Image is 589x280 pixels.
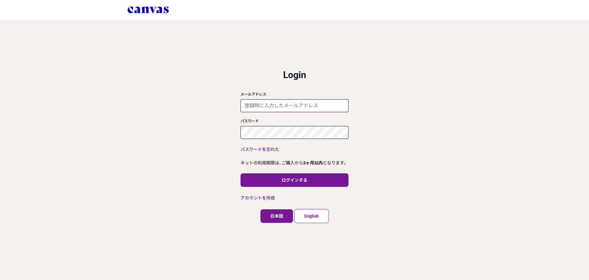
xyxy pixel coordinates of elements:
input: 登録時に入力したメールアドレス [241,99,348,112]
a: パスワードを忘れた [241,147,279,152]
button: ログインする [241,173,348,187]
label: パスワード [241,119,259,124]
h2: Login [241,69,348,81]
label: メールアドレス [241,92,266,97]
p: キットの利用期限は、ご購入から となります。 [241,160,348,166]
b: 3ヶ月以内 [303,160,323,165]
a: アカウントを作成 [241,195,275,200]
button: English [294,209,329,223]
button: 日本語 [260,209,293,223]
